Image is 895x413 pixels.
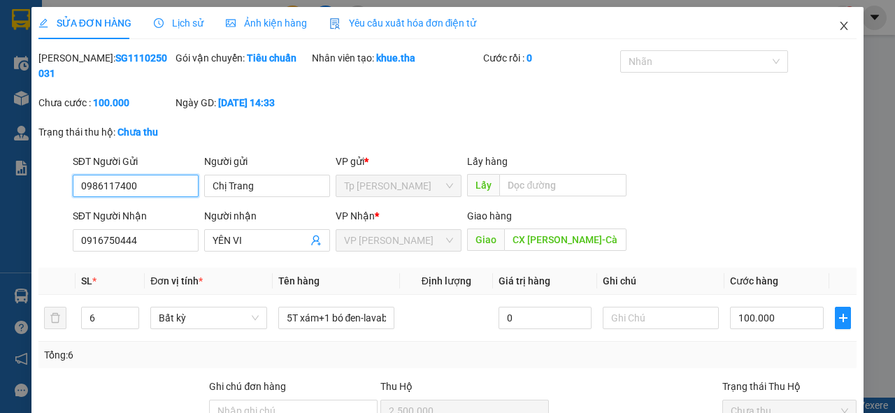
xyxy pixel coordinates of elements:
span: plus [836,312,850,324]
span: Định lượng [422,275,471,287]
span: Giao hàng [467,210,512,222]
span: picture [226,18,236,28]
div: Tổng: 6 [44,347,347,363]
div: Gói vận chuyển: [176,50,310,66]
b: 0 [527,52,532,64]
button: Close [824,7,864,46]
span: SỬA ĐƠN HÀNG [38,17,131,29]
span: VP Phan Rang [344,230,453,251]
b: Chưa thu [117,126,158,138]
div: SĐT Người Gửi [73,154,199,169]
span: Cước hàng [730,275,778,287]
div: Nhân viên tạo: [312,50,480,66]
span: Giao [467,229,504,251]
span: Tp Hồ Chí Minh [344,175,453,196]
input: Dọc đường [504,229,626,251]
span: Giá trị hàng [499,275,550,287]
b: [DATE] 14:33 [218,97,275,108]
div: Người gửi [204,154,330,169]
span: Lấy [467,174,499,196]
div: Cước rồi : [483,50,617,66]
span: Thu Hộ [380,381,413,392]
span: Lịch sử [154,17,203,29]
span: user-add [310,235,322,246]
input: VD: Bàn, Ghế [278,307,394,329]
th: Ghi chú [597,268,724,295]
span: Ảnh kiện hàng [226,17,307,29]
b: 100.000 [93,97,129,108]
span: Đơn vị tính [150,275,203,287]
div: Trạng thái Thu Hộ [722,379,857,394]
div: VP gửi [336,154,461,169]
div: Người nhận [204,208,330,224]
div: Ngày GD: [176,95,310,110]
span: VP Nhận [336,210,375,222]
button: delete [44,307,66,329]
div: SĐT Người Nhận [73,208,199,224]
span: Yêu cầu xuất hóa đơn điện tử [329,17,477,29]
div: Trạng thái thu hộ: [38,124,207,140]
label: Ghi chú đơn hàng [209,381,286,392]
span: edit [38,18,48,28]
div: [PERSON_NAME]: [38,50,173,81]
span: clock-circle [154,18,164,28]
div: Chưa cước : [38,95,173,110]
button: plus [835,307,851,329]
b: Tiêu chuẩn [247,52,296,64]
input: Dọc đường [499,174,626,196]
span: close [838,20,850,31]
span: Tên hàng [278,275,320,287]
input: Ghi Chú [603,307,719,329]
b: khue.tha [376,52,415,64]
img: icon [329,18,341,29]
span: Lấy hàng [467,156,508,167]
span: Bất kỳ [159,307,258,328]
span: SL [81,275,92,287]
